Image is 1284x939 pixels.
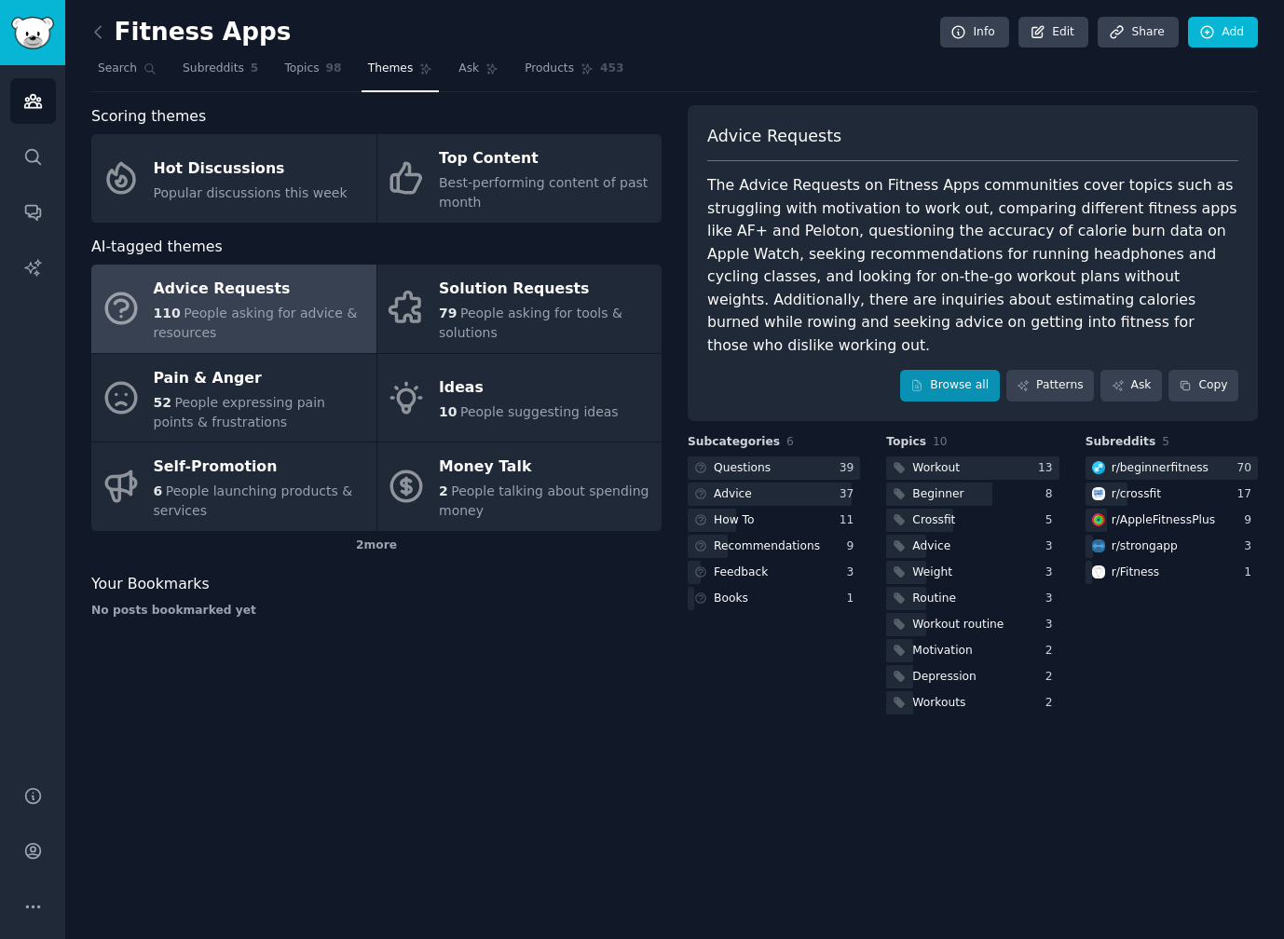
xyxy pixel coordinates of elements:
span: Advice Requests [707,125,841,148]
div: Questions [714,460,771,477]
div: 8 [1045,486,1059,503]
a: Self-Promotion6People launching products & services [91,442,376,531]
a: Ask [1100,370,1162,401]
a: Advice3 [886,535,1059,558]
a: AppleFitnessPlusr/AppleFitnessPlus9 [1086,509,1258,532]
div: Motivation [912,643,973,660]
h2: Fitness Apps [91,18,291,48]
div: 17 [1236,486,1258,503]
span: Search [98,61,137,77]
a: Browse all [900,370,1000,401]
span: Subreddits [1086,434,1156,451]
a: Fitnessr/Fitness1 [1086,561,1258,584]
a: beginnerfitnessr/beginnerfitness70 [1086,456,1258,480]
span: 453 [600,61,624,77]
div: Solution Requests [439,275,652,305]
div: Advice [912,538,950,555]
img: beginnerfitness [1092,461,1105,474]
img: Fitness [1092,565,1105,578]
span: 98 [326,61,342,77]
a: Books1 [688,587,860,610]
a: Info [940,17,1009,48]
div: r/ AppleFitnessPlus [1112,512,1215,529]
span: AI-tagged themes [91,236,223,259]
a: Patterns [1006,370,1094,401]
div: How To [714,512,755,529]
a: Search [91,54,163,92]
div: Feedback [714,565,768,581]
div: 3 [1244,538,1258,555]
div: Beginner [912,486,963,503]
a: Themes [362,54,440,92]
a: Workouts2 [886,691,1059,714]
a: Solution Requests79People asking for tools & solutions [377,265,662,353]
span: Topics [886,434,926,451]
a: Pain & Anger52People expressing pain points & frustrations [91,354,376,442]
a: Top ContentBest-performing content of past month [377,134,662,223]
span: 10 [933,435,948,448]
div: r/ crossfit [1112,486,1161,503]
span: Popular discussions this week [154,185,348,200]
div: 1 [847,591,861,607]
span: 79 [439,306,457,320]
img: GummySearch logo [11,17,54,49]
a: Hot DiscussionsPopular discussions this week [91,134,376,223]
a: Subreddits5 [176,54,265,92]
div: 9 [847,538,861,555]
span: 10 [439,404,457,419]
div: The Advice Requests on Fitness Apps communities cover topics such as struggling with motivation t... [707,174,1238,357]
span: People talking about spending money [439,483,649,518]
span: 110 [154,306,181,320]
span: Subcategories [688,434,780,451]
div: No posts bookmarked yet [91,603,662,619]
div: Workout [912,460,960,477]
div: 3 [1045,591,1059,607]
span: 2 [439,483,448,498]
div: 1 [1244,565,1258,581]
a: Feedback3 [688,561,860,584]
a: Topics98 [278,54,348,92]
div: Routine [912,591,956,607]
div: Hot Discussions [154,154,348,184]
span: Your Bookmarks [91,573,210,596]
button: Copy [1168,370,1238,401]
div: 9 [1244,512,1258,529]
a: Recommendations9 [688,535,860,558]
div: 3 [847,565,861,581]
div: Workout routine [912,617,1004,633]
div: Pain & Anger [154,363,367,393]
a: Crossfit5 [886,509,1059,532]
a: Weight3 [886,561,1059,584]
span: People asking for tools & solutions [439,306,622,340]
div: 2 more [91,531,662,561]
a: Workout13 [886,456,1059,480]
a: Ideas10People suggesting ideas [377,354,662,442]
a: How To11 [688,509,860,532]
div: 2 [1045,669,1059,686]
div: Recommendations [714,538,820,555]
span: 6 [786,435,794,448]
div: 11 [840,512,861,529]
div: Advice Requests [154,275,367,305]
span: Products [525,61,574,77]
span: 52 [154,395,171,410]
a: Depression2 [886,665,1059,688]
span: 5 [251,61,259,77]
span: Subreddits [183,61,244,77]
div: 37 [840,486,861,503]
div: r/ Fitness [1112,565,1160,581]
span: People suggesting ideas [460,404,619,419]
div: 3 [1045,538,1059,555]
a: Questions39 [688,456,860,480]
div: Workouts [912,695,965,712]
div: 3 [1045,565,1059,581]
div: Advice [714,486,752,503]
a: Products453 [518,54,630,92]
div: 2 [1045,643,1059,660]
div: Money Talk [439,453,652,483]
div: 13 [1038,460,1059,477]
a: Add [1188,17,1258,48]
a: Advice Requests110People asking for advice & resources [91,265,376,353]
div: 5 [1045,512,1059,529]
span: Themes [368,61,414,77]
